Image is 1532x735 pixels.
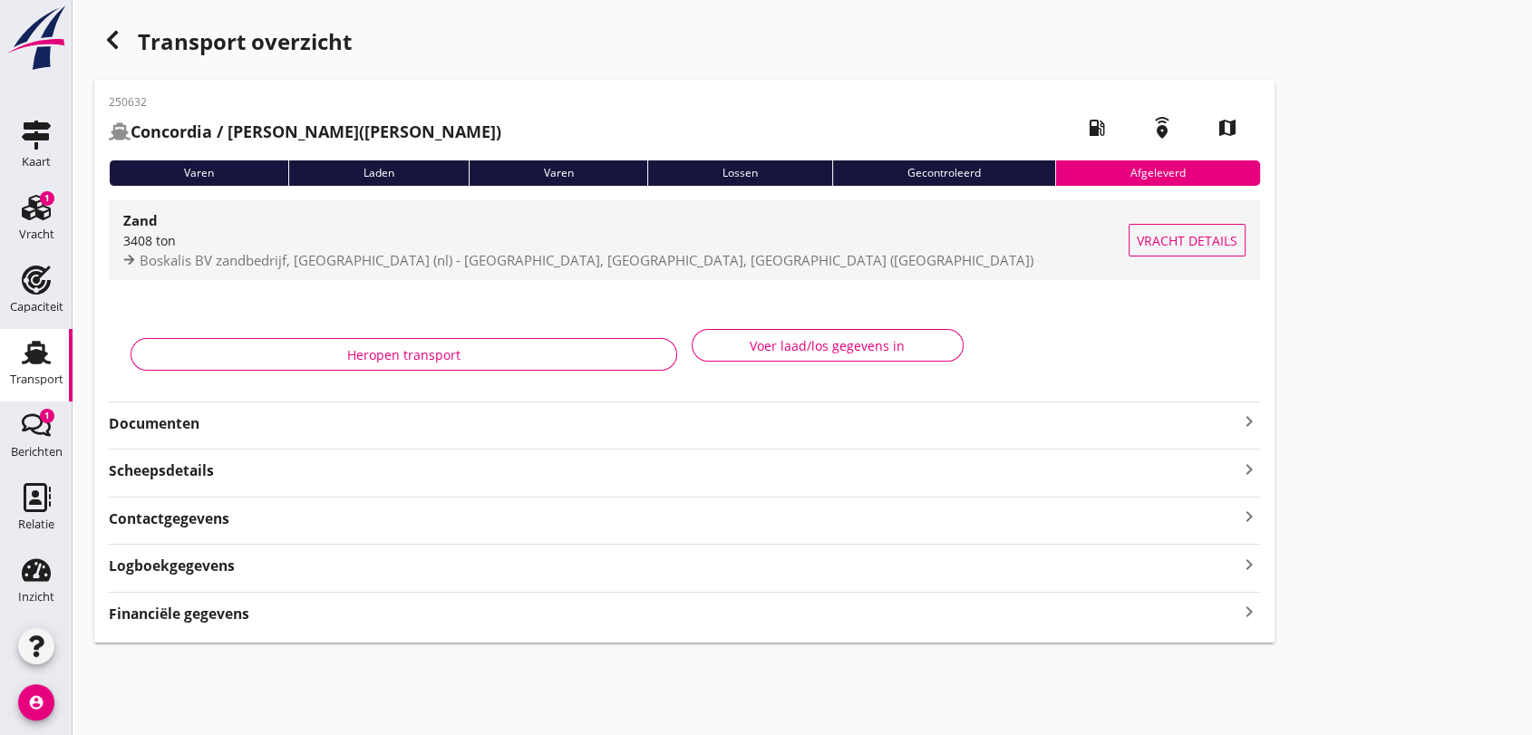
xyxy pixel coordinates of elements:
div: Inzicht [18,591,54,603]
a: Zand3408 tonBoskalis BV zandbedrijf, [GEOGRAPHIC_DATA] (nl) - [GEOGRAPHIC_DATA], [GEOGRAPHIC_DATA... [109,200,1260,280]
strong: Documenten [109,413,1238,434]
div: Berichten [11,446,63,458]
strong: Contactgegevens [109,508,229,529]
span: Vracht details [1137,231,1237,250]
div: Voer laad/los gegevens in [707,336,948,355]
div: 3408 ton [123,231,1129,250]
strong: Zand [123,211,158,229]
div: Varen [109,160,288,186]
div: Transport overzicht [94,22,1275,65]
p: 250632 [109,94,501,111]
strong: Financiële gegevens [109,604,249,624]
div: 1 [40,409,54,423]
div: Varen [469,160,648,186]
div: Kaart [22,156,51,168]
div: Laden [288,160,469,186]
button: Heropen transport [131,338,677,371]
i: keyboard_arrow_right [1238,505,1260,529]
div: Transport [10,373,63,385]
i: keyboard_arrow_right [1238,457,1260,481]
div: Gecontroleerd [832,160,1055,186]
i: keyboard_arrow_right [1238,411,1260,432]
div: Capaciteit [10,301,63,313]
i: map [1202,102,1253,153]
span: Boskalis BV zandbedrijf, [GEOGRAPHIC_DATA] (nl) - [GEOGRAPHIC_DATA], [GEOGRAPHIC_DATA], [GEOGRAPH... [140,251,1033,269]
i: local_gas_station [1071,102,1122,153]
div: 1 [40,191,54,206]
div: Relatie [18,518,54,530]
div: Afgeleverd [1055,160,1260,186]
i: keyboard_arrow_right [1238,552,1260,576]
strong: Concordia / [PERSON_NAME] [131,121,359,142]
i: keyboard_arrow_right [1238,600,1260,624]
div: Vracht [19,228,54,240]
strong: Scheepsdetails [109,460,214,481]
strong: Logboekgegevens [109,556,235,576]
div: Heropen transport [146,345,662,364]
div: Lossen [647,160,832,186]
img: logo-small.a267ee39.svg [4,5,69,72]
h2: ([PERSON_NAME]) [109,120,501,144]
i: emergency_share [1137,102,1188,153]
i: account_circle [18,684,54,720]
button: Vracht details [1129,224,1246,256]
button: Voer laad/los gegevens in [692,329,964,362]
